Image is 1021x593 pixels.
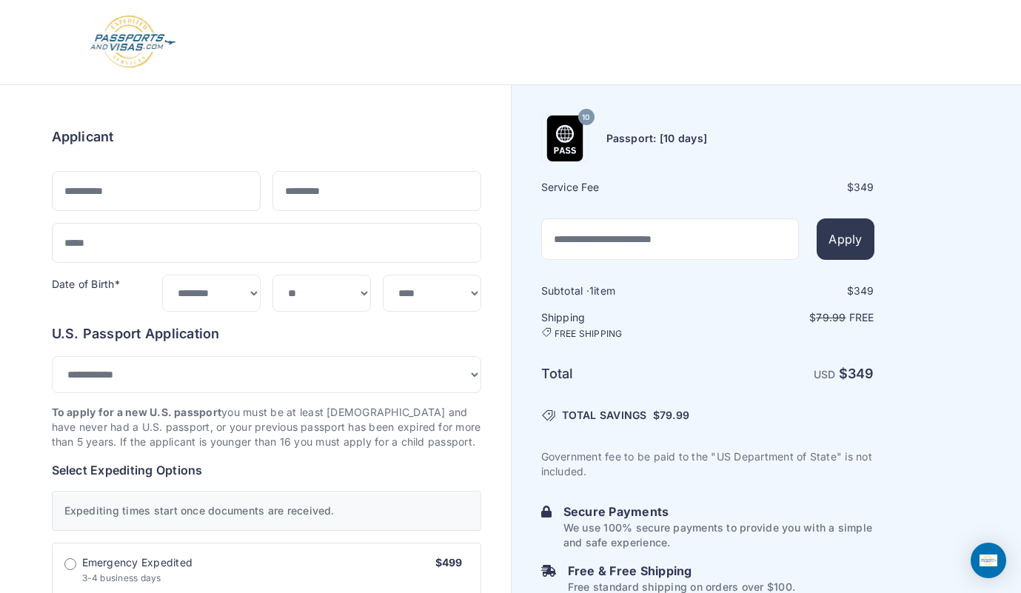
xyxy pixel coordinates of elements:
[541,180,706,195] h6: Service Fee
[582,108,589,127] span: 10
[563,503,874,520] h6: Secure Payments
[709,284,874,298] div: $
[82,555,193,570] span: Emergency Expedited
[854,284,874,297] span: 349
[653,408,689,423] span: $
[814,368,836,381] span: USD
[563,520,874,550] p: We use 100% secure payments to provide you with a simple and safe experience.
[82,572,161,583] span: 3-4 business days
[542,115,588,161] img: Product Name
[709,180,874,195] div: $
[849,311,874,324] span: Free
[541,284,706,298] h6: Subtotal · item
[839,366,874,381] strong: $
[589,284,594,297] span: 1
[660,409,689,421] span: 79.99
[562,408,647,423] span: TOTAL SAVINGS
[568,562,795,580] h6: Free & Free Shipping
[52,324,481,344] h6: U.S. Passport Application
[971,543,1006,578] div: Open Intercom Messenger
[89,15,177,70] img: Logo
[848,366,874,381] span: 349
[555,328,623,340] span: FREE SHIPPING
[541,310,706,340] h6: Shipping
[709,310,874,325] p: $
[606,131,708,146] h6: Passport: [10 days]
[854,181,874,193] span: 349
[817,218,874,260] button: Apply
[52,278,120,290] label: Date of Birth*
[541,363,706,384] h6: Total
[52,127,114,147] h6: Applicant
[541,449,874,479] p: Government fee to be paid to the "US Department of State" is not included.
[52,406,222,418] strong: To apply for a new U.S. passport
[435,556,463,569] span: $499
[816,311,846,324] span: 79.99
[52,491,481,531] div: Expediting times start once documents are received.
[52,405,481,449] p: you must be at least [DEMOGRAPHIC_DATA] and have never had a U.S. passport, or your previous pass...
[52,461,481,479] h6: Select Expediting Options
